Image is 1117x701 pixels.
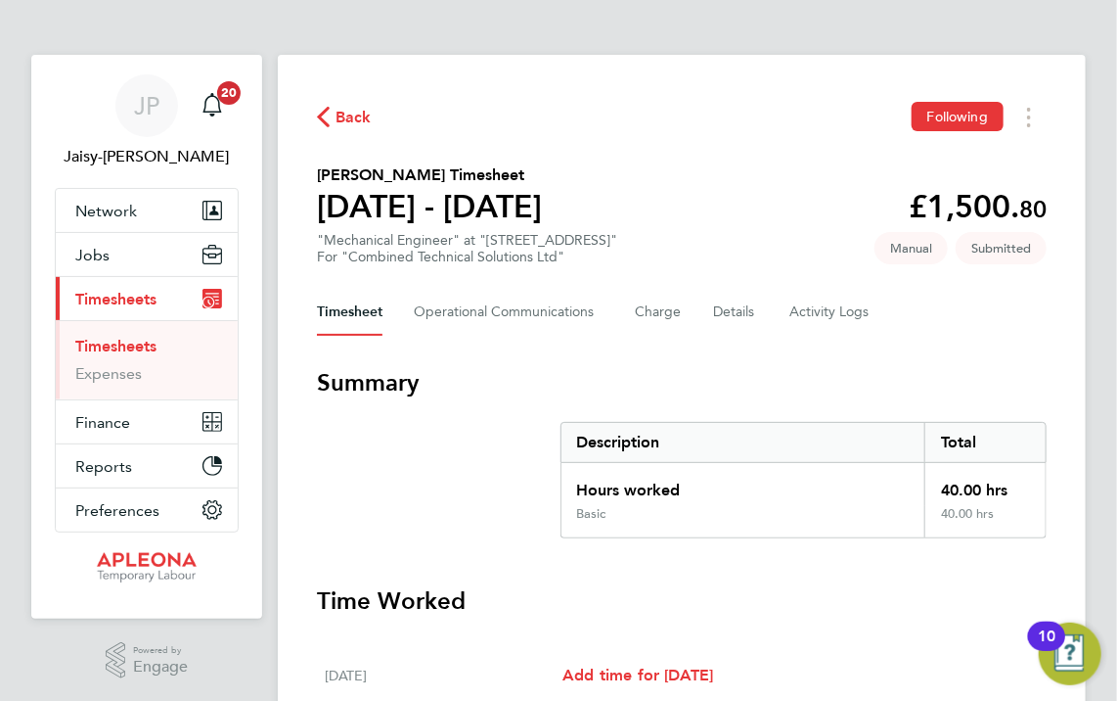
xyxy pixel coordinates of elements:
[414,289,603,336] button: Operational Communications
[193,74,232,137] a: 20
[560,422,1047,538] div: Summary
[56,400,238,444] button: Finance
[75,364,142,383] a: Expenses
[635,289,682,336] button: Charge
[1039,623,1101,685] button: Open Resource Center, 10 new notifications
[317,187,542,226] h1: [DATE] - [DATE]
[317,105,372,129] button: Back
[217,81,241,105] span: 20
[562,666,713,684] span: Add time for [DATE]
[97,552,197,584] img: apleona-logo-retina.png
[317,585,1047,617] h3: Time Worked
[317,289,382,336] button: Timesheet
[56,189,238,232] button: Network
[75,202,137,220] span: Network
[56,444,238,488] button: Reports
[561,463,925,506] div: Hours worked
[577,506,606,522] div: Basic
[325,664,562,687] div: [DATE]
[924,506,1046,537] div: 40.00 hrs
[75,413,130,432] span: Finance
[75,501,159,520] span: Preferences
[134,93,159,118] span: JP
[912,102,1004,131] button: Following
[924,423,1046,462] div: Total
[56,320,238,399] div: Timesheets
[927,108,988,125] span: Following
[31,55,262,619] nav: Main navigation
[562,664,713,687] a: Add time for [DATE]
[956,232,1047,264] span: This timesheet is Submitted.
[133,659,188,676] span: Engage
[317,249,617,265] div: For "Combined Technical Solutions Ltd"
[55,145,239,168] span: Jaisy-Carol Pires
[909,188,1047,225] app-decimal: £1,500.
[56,233,238,276] button: Jobs
[924,463,1046,506] div: 40.00 hrs
[1038,636,1055,662] div: 10
[317,232,617,265] div: "Mechanical Engineer" at "[STREET_ADDRESS]"
[317,164,542,187] h2: [PERSON_NAME] Timesheet
[789,289,871,336] button: Activity Logs
[75,457,132,476] span: Reports
[561,423,925,462] div: Description
[106,642,189,679] a: Powered byEngage
[713,289,758,336] button: Details
[1011,102,1047,132] button: Timesheets Menu
[55,552,239,584] a: Go to home page
[1019,195,1047,223] span: 80
[56,489,238,532] button: Preferences
[317,367,1047,398] h3: Summary
[75,246,110,264] span: Jobs
[874,232,948,264] span: This timesheet was manually created.
[133,642,188,659] span: Powered by
[56,277,238,320] button: Timesheets
[75,337,156,355] a: Timesheets
[335,106,372,129] span: Back
[75,290,156,308] span: Timesheets
[55,74,239,168] a: JPJaisy-[PERSON_NAME]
